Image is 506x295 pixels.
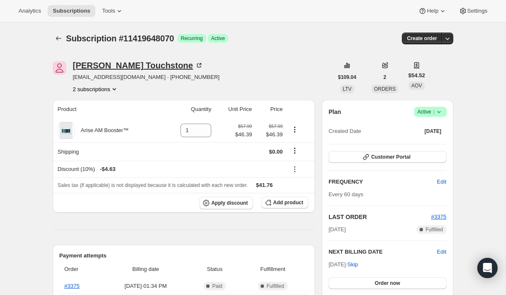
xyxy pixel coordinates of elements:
[425,128,441,135] span: [DATE]
[427,8,438,14] span: Help
[214,100,254,119] th: Unit Price
[19,8,41,14] span: Analytics
[288,146,301,155] button: Shipping actions
[59,252,309,260] h2: Payment attempts
[347,260,358,269] span: Skip
[328,127,361,135] span: Created Date
[13,5,46,17] button: Analytics
[58,165,283,173] div: Discount (10%)
[66,34,174,43] span: Subscription #11419648070
[273,199,303,206] span: Add product
[242,265,303,273] span: Fulfillment
[375,280,400,287] span: Order now
[431,213,446,221] button: #3375
[383,74,386,81] span: 2
[477,258,498,278] div: Open Intercom Messenger
[269,124,283,129] small: $57.99
[97,5,129,17] button: Tools
[59,260,102,279] th: Order
[269,149,283,155] span: $0.00
[454,5,493,17] button: Settings
[411,83,422,89] span: AOV
[73,85,119,93] button: Product actions
[328,261,358,268] span: [DATE] ·
[75,126,129,135] div: Arise AM Booster™
[211,200,248,206] span: Apply discount
[238,124,252,129] small: $57.99
[328,225,346,234] span: [DATE]
[53,142,164,161] th: Shipping
[328,151,446,163] button: Customer Portal
[53,8,90,14] span: Subscriptions
[328,277,446,289] button: Order now
[338,74,356,81] span: $109.04
[371,154,410,160] span: Customer Portal
[53,100,164,119] th: Product
[288,125,301,134] button: Product actions
[437,248,446,256] button: Edit
[417,108,443,116] span: Active
[266,283,284,290] span: Fulfilled
[328,108,341,116] h2: Plan
[342,258,363,271] button: Skip
[65,283,80,289] a: #3375
[235,130,252,139] span: $46.39
[73,73,220,81] span: [EMAIL_ADDRESS][DOMAIN_NAME] · [PHONE_NUMBER]
[257,130,283,139] span: $46.39
[408,71,425,80] span: $54.52
[163,100,214,119] th: Quantity
[467,8,487,14] span: Settings
[261,197,308,208] button: Add product
[420,125,447,137] button: [DATE]
[104,282,187,290] span: [DATE] · 01:34 PM
[432,175,451,189] button: Edit
[53,32,65,44] button: Subscriptions
[104,265,187,273] span: Billing date
[425,226,443,233] span: Fulfilled
[212,283,222,290] span: Paid
[437,178,446,186] span: Edit
[431,214,446,220] a: #3375
[328,191,363,198] span: Every 60 days
[413,5,452,17] button: Help
[256,182,273,188] span: $41.76
[402,32,442,44] button: Create order
[181,35,203,42] span: Recurring
[211,35,225,42] span: Active
[333,71,361,83] button: $109.04
[53,61,66,75] span: Teresa Touchstone
[48,5,95,17] button: Subscriptions
[58,182,248,188] span: Sales tax (if applicable) is not displayed because it is calculated with each new order.
[100,165,116,173] span: - $4.63
[102,8,115,14] span: Tools
[199,197,253,209] button: Apply discount
[433,108,434,115] span: |
[328,178,437,186] h2: FREQUENCY
[328,213,431,221] h2: LAST ORDER
[378,71,391,83] button: 2
[343,86,352,92] span: LTV
[255,100,285,119] th: Price
[192,265,237,273] span: Status
[374,86,396,92] span: ORDERS
[73,61,203,70] div: [PERSON_NAME] Touchstone
[328,248,437,256] h2: NEXT BILLING DATE
[407,35,437,42] span: Create order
